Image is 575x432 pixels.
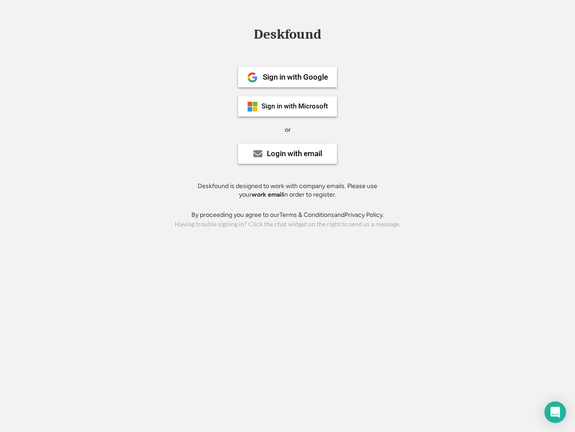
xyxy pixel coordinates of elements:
div: Sign in with Microsoft [261,103,328,110]
a: Terms & Conditions [279,211,334,219]
img: ms-symbollockup_mssymbol_19.png [247,101,258,112]
a: Privacy Policy. [345,211,384,219]
div: Deskfound [249,27,326,41]
div: By proceeding you agree to our and [191,211,384,220]
div: Sign in with Google [263,73,328,81]
div: Open Intercom Messenger [544,401,566,423]
div: Deskfound is designed to work with company emails. Please use your in order to register. [186,182,389,199]
strong: work email [252,191,283,198]
div: or [285,126,291,135]
div: Login with email [267,150,322,157]
img: 1024px-Google__G__Logo.svg.png [247,72,258,83]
